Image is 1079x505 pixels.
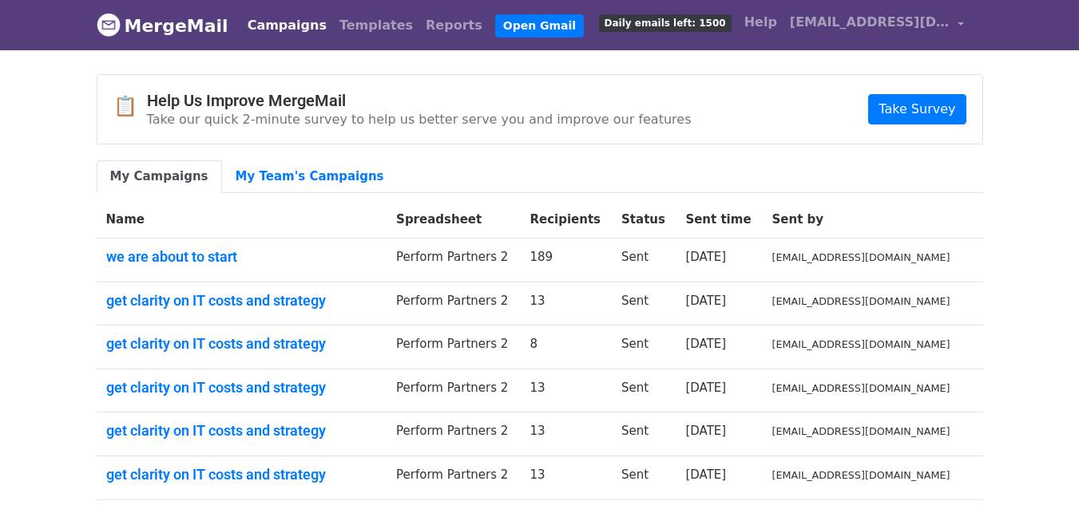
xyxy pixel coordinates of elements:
[147,111,692,128] p: Take our quick 2-minute survey to help us better serve you and improve our features
[685,424,726,438] a: [DATE]
[387,456,520,499] td: Perform Partners 2
[97,9,228,42] a: MergeMail
[612,412,676,456] td: Sent
[97,13,121,37] img: MergeMail logo
[495,14,584,37] a: Open Gmail
[387,239,520,282] td: Perform Partners 2
[387,325,520,369] td: Perform Partners 2
[520,369,612,412] td: 13
[387,201,520,239] th: Spreadsheet
[520,456,612,499] td: 13
[106,335,378,353] a: get clarity on IT costs and strategy
[106,466,378,483] a: get clarity on IT costs and strategy
[106,292,378,310] a: get clarity on IT costs and strategy
[520,282,612,325] td: 13
[419,10,489,41] a: Reports
[106,379,378,397] a: get clarity on IT costs and strategy
[612,282,676,325] td: Sent
[612,325,676,369] td: Sent
[593,6,738,38] a: Daily emails left: 1500
[772,251,950,263] small: [EMAIL_ADDRESS][DOMAIN_NAME]
[763,201,964,239] th: Sent by
[612,369,676,412] td: Sent
[387,282,520,325] td: Perform Partners 2
[612,239,676,282] td: Sent
[676,201,762,239] th: Sent time
[612,456,676,499] td: Sent
[387,412,520,456] td: Perform Partners 2
[97,201,387,239] th: Name
[868,94,966,124] a: Take Survey
[738,6,783,38] a: Help
[685,250,726,264] a: [DATE]
[599,14,732,32] span: Daily emails left: 1500
[387,369,520,412] td: Perform Partners 2
[333,10,419,41] a: Templates
[113,95,147,118] span: 📋
[147,91,692,110] h4: Help Us Improve MergeMail
[106,248,378,266] a: we are about to start
[685,294,726,308] a: [DATE]
[106,422,378,440] a: get clarity on IT costs and strategy
[772,295,950,307] small: [EMAIL_ADDRESS][DOMAIN_NAME]
[790,13,950,32] span: [EMAIL_ADDRESS][DOMAIN_NAME]
[783,6,970,44] a: [EMAIL_ADDRESS][DOMAIN_NAME]
[222,160,398,193] a: My Team's Campaigns
[772,469,950,481] small: [EMAIL_ADDRESS][DOMAIN_NAME]
[241,10,333,41] a: Campaigns
[520,325,612,369] td: 8
[685,381,726,395] a: [DATE]
[685,337,726,351] a: [DATE]
[520,201,612,239] th: Recipients
[520,412,612,456] td: 13
[772,338,950,350] small: [EMAIL_ADDRESS][DOMAIN_NAME]
[520,239,612,282] td: 189
[772,382,950,394] small: [EMAIL_ADDRESS][DOMAIN_NAME]
[772,425,950,437] small: [EMAIL_ADDRESS][DOMAIN_NAME]
[685,468,726,482] a: [DATE]
[97,160,222,193] a: My Campaigns
[612,201,676,239] th: Status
